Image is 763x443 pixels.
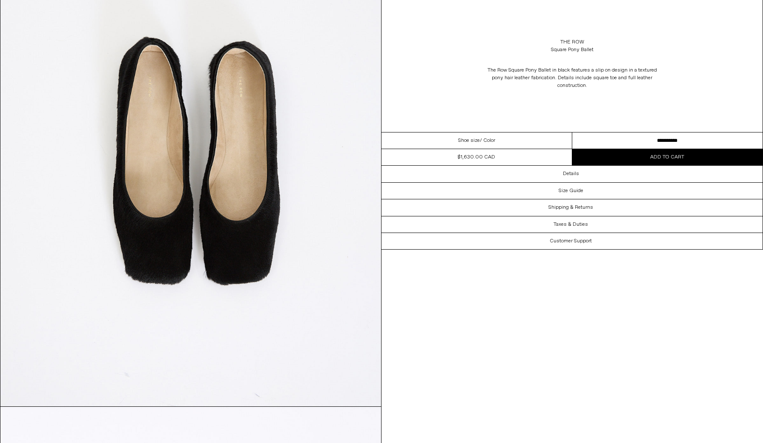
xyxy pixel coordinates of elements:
h3: Taxes & Duties [554,221,588,227]
h3: Shipping & Returns [548,204,593,210]
span: Add to cart [650,154,684,161]
h3: Customer Support [550,238,592,244]
h3: Size Guide [559,188,583,194]
span: Shoe size [458,137,480,144]
div: $1,630.00 CAD [458,153,495,161]
button: Add to cart [572,149,763,165]
span: The Row Square Pony Ballet in black features a slip on design in a textured pony hair leather fab... [488,67,657,89]
a: The Row [560,38,584,46]
h3: Details [563,171,579,177]
div: Square Pony Ballet [551,46,594,54]
span: / Color [480,137,495,144]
